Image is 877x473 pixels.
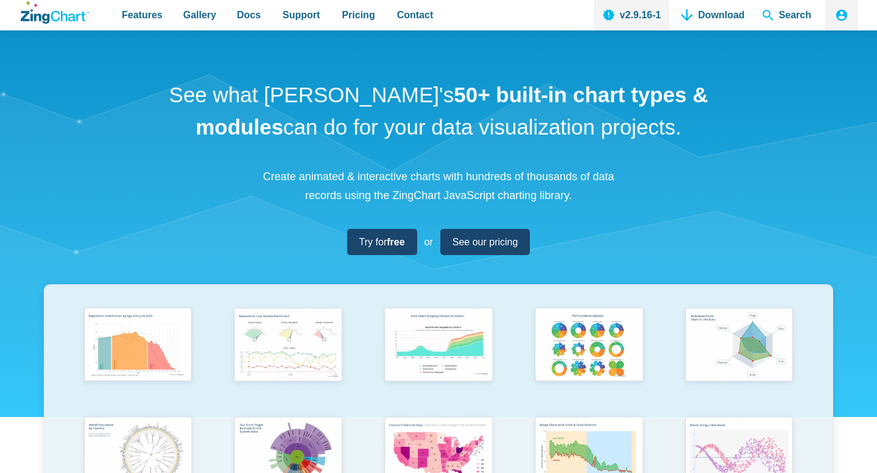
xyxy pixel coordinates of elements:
[237,7,261,23] span: Docs
[195,83,708,139] strong: 50+ built-in chart types & modules
[424,234,433,250] span: or
[183,7,216,23] span: Gallery
[664,303,814,412] a: Animated Radar Chart ft. Pet Data
[529,303,649,389] img: Pie Transform Options
[342,7,375,23] span: Pricing
[347,229,417,255] a: Try forfree
[378,303,498,389] img: Area Chart (Displays Nodes on Hover)
[122,7,163,23] span: Features
[283,7,320,23] span: Support
[453,234,518,250] span: See our pricing
[213,303,364,412] a: Responsive Live Update Dashboard
[78,303,198,389] img: Population Distribution by Age Group in 2052
[440,229,530,255] a: See our pricing
[63,303,213,412] a: Population Distribution by Age Group in 2052
[364,303,514,412] a: Area Chart (Displays Nodes on Hover)
[256,167,621,205] p: Create animated & interactive charts with hundreds of thousands of data records using the ZingCha...
[387,237,404,247] strong: free
[513,303,664,412] a: Pie Transform Options
[21,1,90,24] a: ZingChart Logo. Click to return to the homepage
[679,303,799,389] img: Animated Radar Chart ft. Pet Data
[164,79,713,143] h1: See what [PERSON_NAME]'s can do for your data visualization projects.
[397,7,434,23] span: Contact
[228,303,348,389] img: Responsive Live Update Dashboard
[359,234,405,250] span: Try for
